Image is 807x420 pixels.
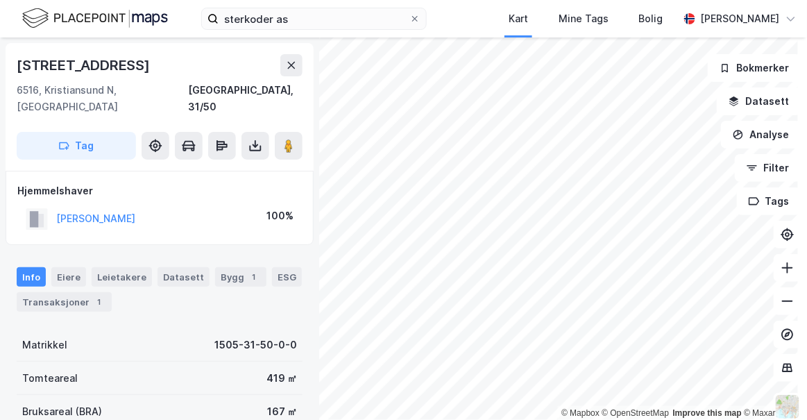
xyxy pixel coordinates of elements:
[272,267,302,287] div: ESG
[737,187,801,215] button: Tags
[219,8,409,29] input: Søk på adresse, matrikkel, gårdeiere, leietakere eller personer
[17,267,46,287] div: Info
[247,270,261,284] div: 1
[509,10,528,27] div: Kart
[561,408,600,418] a: Mapbox
[266,208,294,224] div: 100%
[17,183,302,199] div: Hjemmelshaver
[22,370,78,387] div: Tomteareal
[701,10,780,27] div: [PERSON_NAME]
[22,403,102,420] div: Bruksareal (BRA)
[17,82,188,115] div: 6516, Kristiansund N, [GEOGRAPHIC_DATA]
[266,370,297,387] div: 419 ㎡
[22,6,168,31] img: logo.f888ab2527a4732fd821a326f86c7f29.svg
[92,267,152,287] div: Leietakere
[708,54,801,82] button: Bokmerker
[738,353,807,420] iframe: Chat Widget
[215,267,266,287] div: Bygg
[188,82,303,115] div: [GEOGRAPHIC_DATA], 31/50
[267,403,297,420] div: 167 ㎡
[17,54,153,76] div: [STREET_ADDRESS]
[22,337,67,353] div: Matrikkel
[214,337,297,353] div: 1505-31-50-0-0
[158,267,210,287] div: Datasett
[673,408,742,418] a: Improve this map
[602,408,670,418] a: OpenStreetMap
[17,292,112,312] div: Transaksjoner
[92,295,106,309] div: 1
[17,132,136,160] button: Tag
[559,10,609,27] div: Mine Tags
[51,267,86,287] div: Eiere
[721,121,801,149] button: Analyse
[735,154,801,182] button: Filter
[639,10,663,27] div: Bolig
[717,87,801,115] button: Datasett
